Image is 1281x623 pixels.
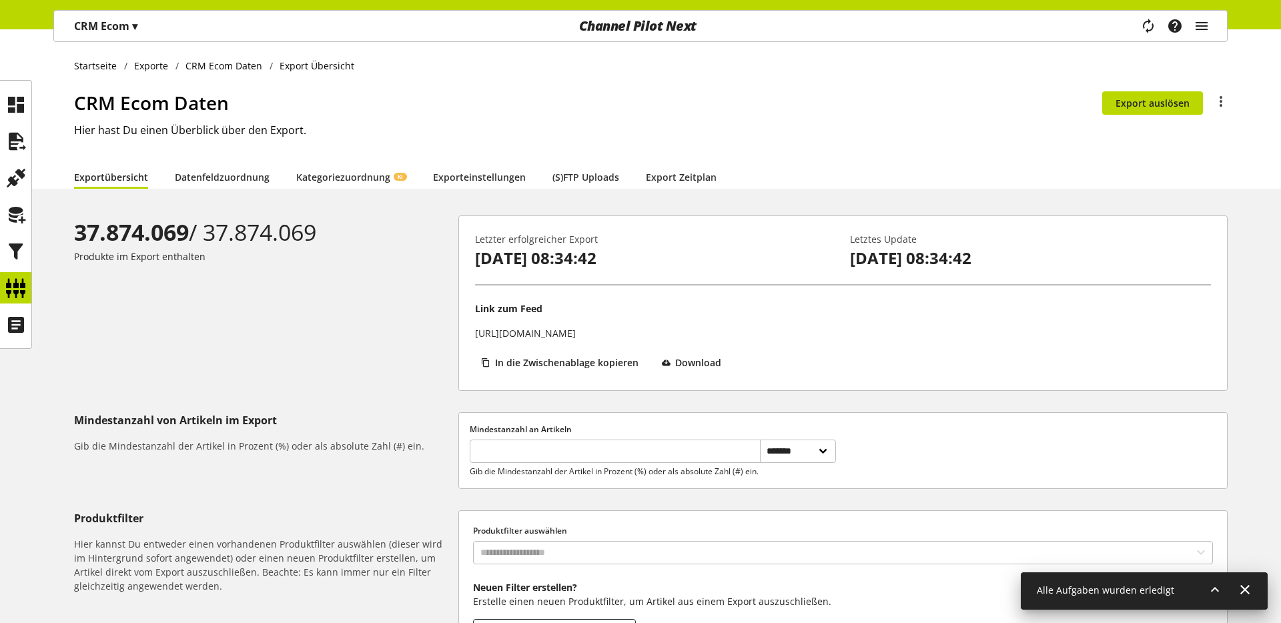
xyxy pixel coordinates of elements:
span: Export auslösen [1116,96,1190,110]
p: Link zum Feed [475,301,542,316]
span: Download [675,356,721,370]
b: Neuen Filter erstellen? [473,581,577,594]
label: Mindestanzahl an Artikeln [470,424,836,436]
a: Download [656,351,734,379]
span: In die Zwischenablage kopieren [495,356,638,370]
p: CRM Ecom [74,18,137,34]
b: 37.874.069 [74,217,189,247]
a: Exporte [127,59,175,73]
span: Alle Aufgaben wurden erledigt [1037,584,1174,596]
a: KategoriezuordnungKI [296,170,406,184]
a: Exportübersicht [74,170,148,184]
a: Datenfeldzuordnung [175,170,270,184]
p: Gib die Mindestanzahl der Artikel in Prozent (%) oder als absolute Zahl (#) ein. [470,466,759,478]
span: ▾ [132,19,137,33]
span: Exporte [134,59,168,73]
span: KI [398,173,403,181]
p: [DATE] 08:34:42 [475,246,836,270]
a: Exporteinstellungen [433,170,526,184]
p: [URL][DOMAIN_NAME] [475,326,576,340]
p: Letztes Update [850,232,1211,246]
p: Erstelle einen neuen Produktfilter, um Artikel aus einem Export auszuschließen. [473,594,1213,608]
p: Produkte im Export enthalten [74,249,453,263]
a: Startseite [74,59,124,73]
div: / 37.874.069 [74,215,453,249]
label: Produktfilter auswählen [473,525,1213,537]
h5: Produktfilter [74,510,453,526]
a: (S)FTP Uploads [552,170,619,184]
p: [DATE] 08:34:42 [850,246,1211,270]
h5: Mindestanzahl von Artikeln im Export [74,412,453,428]
button: Export auslösen [1102,91,1203,115]
span: Startseite [74,59,117,73]
h6: Gib die Mindestanzahl der Artikel in Prozent (%) oder als absolute Zahl (#) ein. [74,439,453,453]
button: In die Zwischenablage kopieren [475,351,651,374]
h6: Hier kannst Du entweder einen vorhandenen Produktfilter auswählen (dieser wird im Hintergrund sof... [74,537,453,593]
a: Export Zeitplan [646,170,717,184]
nav: main navigation [53,10,1228,42]
h2: Hier hast Du einen Überblick über den Export. [74,122,1228,138]
button: Download [656,351,734,374]
h1: CRM Ecom Daten [74,89,1102,117]
p: Letzter erfolgreicher Export [475,232,836,246]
